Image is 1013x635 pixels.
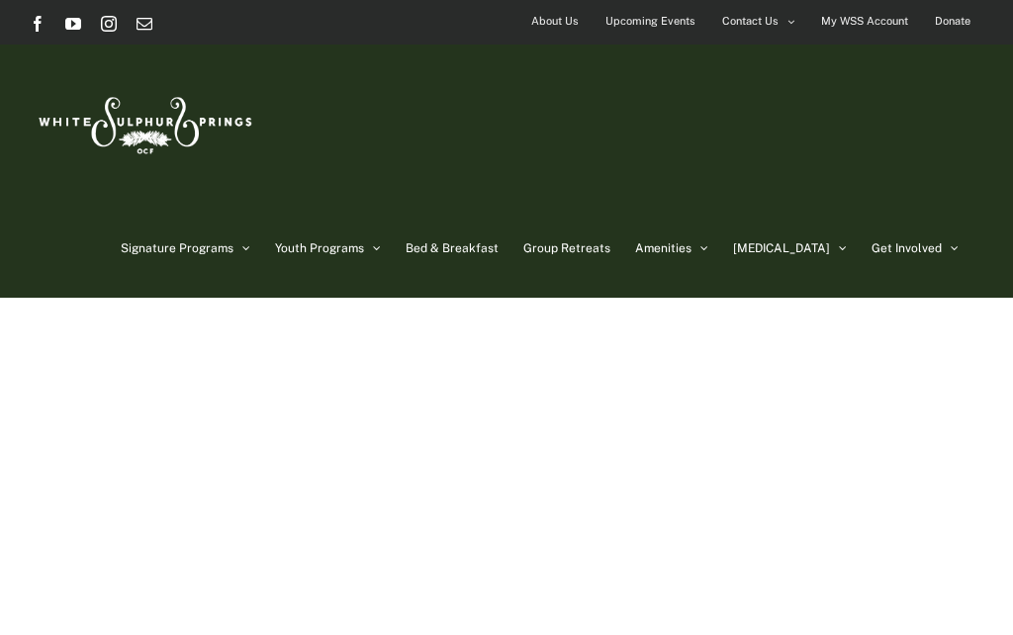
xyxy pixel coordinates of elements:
[406,199,499,298] a: Bed & Breakfast
[872,199,959,298] a: Get Involved
[406,242,499,254] span: Bed & Breakfast
[531,7,579,36] span: About Us
[121,242,233,254] span: Signature Programs
[935,7,970,36] span: Donate
[722,7,779,36] span: Contact Us
[635,199,708,298] a: Amenities
[275,242,364,254] span: Youth Programs
[733,242,830,254] span: [MEDICAL_DATA]
[635,242,691,254] span: Amenities
[65,16,81,32] a: YouTube
[275,199,381,298] a: Youth Programs
[523,199,610,298] a: Group Retreats
[121,199,250,298] a: Signature Programs
[30,75,257,168] img: White Sulphur Springs Logo
[121,199,983,298] nav: Main Menu
[872,242,942,254] span: Get Involved
[137,16,152,32] a: Email
[523,242,610,254] span: Group Retreats
[821,7,908,36] span: My WSS Account
[101,16,117,32] a: Instagram
[30,16,46,32] a: Facebook
[605,7,695,36] span: Upcoming Events
[733,199,847,298] a: [MEDICAL_DATA]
